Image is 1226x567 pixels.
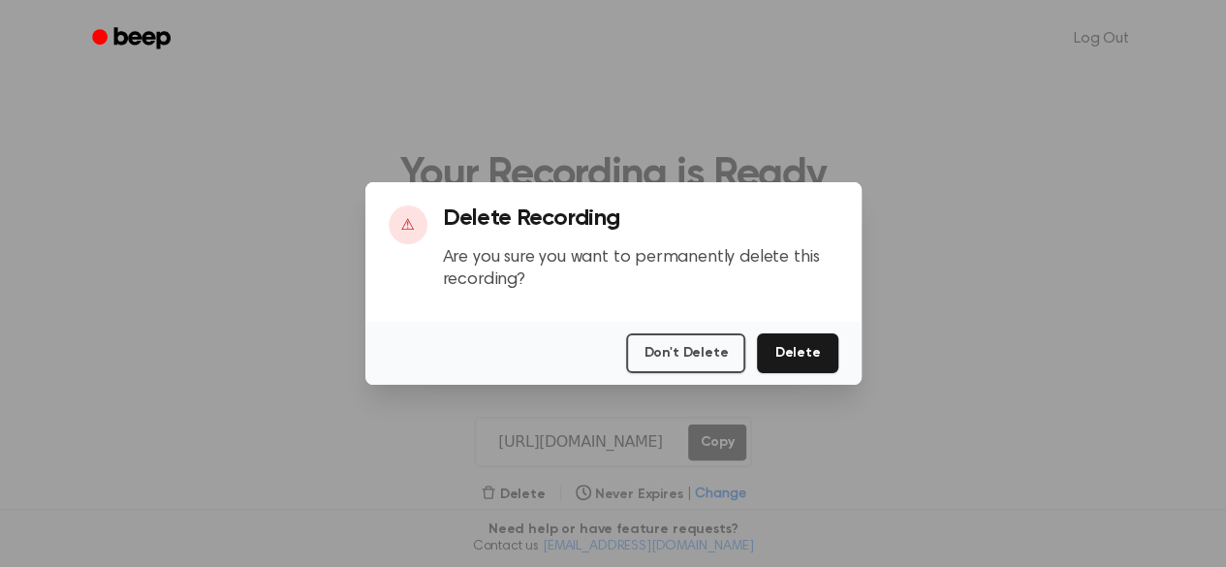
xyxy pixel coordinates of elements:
a: Beep [79,20,188,58]
a: Log Out [1054,16,1148,62]
h3: Delete Recording [443,205,838,232]
div: ⚠ [389,205,427,244]
button: Don't Delete [626,333,745,373]
p: Are you sure you want to permanently delete this recording? [443,247,838,291]
button: Delete [757,333,837,373]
